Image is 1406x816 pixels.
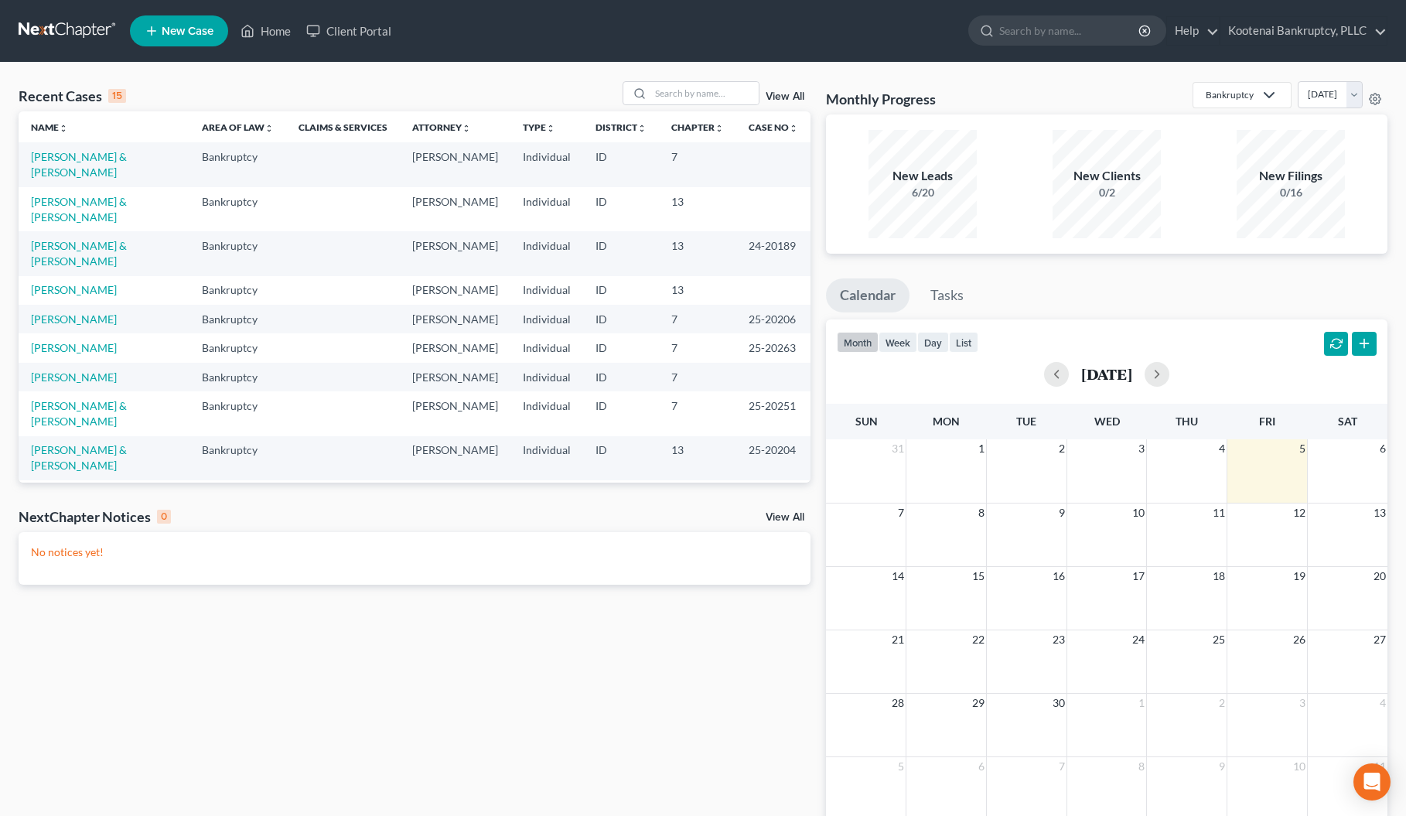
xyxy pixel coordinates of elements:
span: 12 [1292,504,1307,522]
td: 7 [659,363,736,391]
td: [PERSON_NAME] [400,276,510,305]
td: Bankruptcy [189,142,286,186]
a: [PERSON_NAME] & [PERSON_NAME] [31,239,127,268]
th: Claims & Services [286,111,400,142]
td: [PERSON_NAME] [400,305,510,333]
td: ID [583,142,659,186]
div: NextChapter Notices [19,507,171,526]
span: 14 [890,567,906,586]
span: Tue [1016,415,1036,428]
span: 3 [1137,439,1146,458]
span: 19 [1292,567,1307,586]
td: Bankruptcy [189,231,286,275]
td: [PERSON_NAME] [400,142,510,186]
a: Attorneyunfold_more [412,121,471,133]
a: Tasks [916,278,978,312]
td: 25-20251 [736,391,810,435]
div: Open Intercom Messenger [1353,763,1391,801]
td: ID [583,333,659,362]
td: 7 [659,391,736,435]
td: Bankruptcy [189,480,286,524]
span: 21 [890,630,906,649]
span: 26 [1292,630,1307,649]
h3: Monthly Progress [826,90,936,108]
div: New Leads [869,167,977,185]
a: [PERSON_NAME] & [PERSON_NAME] [31,399,127,428]
button: month [837,332,879,353]
td: 25-20206 [736,305,810,333]
a: Kootenai Bankruptcy, PLLC [1220,17,1387,45]
td: ID [583,391,659,435]
td: ID [583,187,659,231]
td: 7 [659,142,736,186]
a: [PERSON_NAME] [31,370,117,384]
span: 1 [1137,694,1146,712]
i: unfold_more [789,124,798,133]
a: View All [766,512,804,523]
td: 13 [659,276,736,305]
span: Thu [1176,415,1198,428]
span: 1 [977,439,986,458]
td: Individual [510,305,583,333]
span: 28 [890,694,906,712]
a: [PERSON_NAME] & [PERSON_NAME] [31,150,127,179]
span: 4 [1378,694,1387,712]
span: 22 [971,630,986,649]
span: 23 [1051,630,1066,649]
td: Individual [510,333,583,362]
p: No notices yet! [31,545,798,560]
span: 18 [1211,567,1227,586]
span: 31 [890,439,906,458]
i: unfold_more [59,124,68,133]
td: 13 [659,436,736,480]
input: Search by name... [999,16,1141,45]
span: 11 [1211,504,1227,522]
span: 15 [971,567,986,586]
div: Recent Cases [19,87,126,105]
span: 13 [1372,504,1387,522]
span: 3 [1298,694,1307,712]
a: [PERSON_NAME] [31,283,117,296]
a: View All [766,91,804,102]
td: 13 [659,187,736,231]
a: Chapterunfold_more [671,121,724,133]
span: 6 [1378,439,1387,458]
td: ID [583,305,659,333]
span: 24 [1131,630,1146,649]
span: 10 [1131,504,1146,522]
span: Sat [1338,415,1357,428]
td: ID [583,363,659,391]
span: 9 [1057,504,1066,522]
input: Search by name... [650,82,759,104]
a: [PERSON_NAME] [31,312,117,326]
span: 2 [1057,439,1066,458]
td: Individual [510,142,583,186]
td: Bankruptcy [189,276,286,305]
td: Bankruptcy [189,363,286,391]
td: Bankruptcy [189,436,286,480]
td: [PERSON_NAME] [400,436,510,480]
td: 25-20204 [736,436,810,480]
button: list [949,332,978,353]
a: Help [1167,17,1219,45]
i: unfold_more [715,124,724,133]
div: Bankruptcy [1206,88,1254,101]
div: 15 [108,89,126,103]
td: [PERSON_NAME] [400,231,510,275]
td: 7 [659,305,736,333]
td: [PERSON_NAME] [400,333,510,362]
td: 7 [659,333,736,362]
td: [PERSON_NAME] [400,480,510,524]
a: Case Nounfold_more [749,121,798,133]
td: [PERSON_NAME] [400,187,510,231]
span: Wed [1094,415,1120,428]
span: 25 [1211,630,1227,649]
span: 20 [1372,567,1387,586]
td: 7 [659,480,736,524]
td: [PERSON_NAME] [400,363,510,391]
i: unfold_more [546,124,555,133]
a: Area of Lawunfold_more [202,121,274,133]
a: Districtunfold_more [596,121,647,133]
td: [PERSON_NAME] [400,391,510,435]
span: 9 [1217,757,1227,776]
